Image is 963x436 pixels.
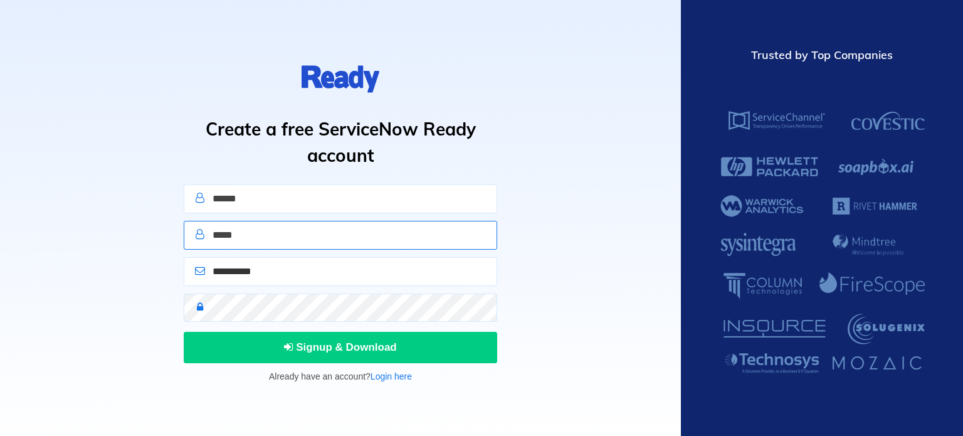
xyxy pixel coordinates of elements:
p: Already have an account? [184,370,497,383]
h1: Create a free ServiceNow Ready account [179,116,502,169]
div: Trusted by Top Companies [713,47,932,63]
button: Signup & Download [184,332,497,363]
a: Login here [371,371,412,381]
span: Signup & Download [284,341,397,353]
img: logo [302,62,379,96]
img: ServiceNow Ready Customers [713,86,932,389]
